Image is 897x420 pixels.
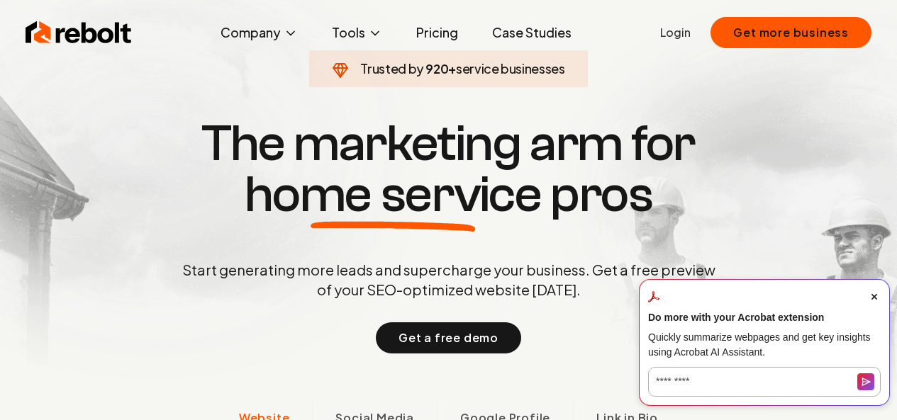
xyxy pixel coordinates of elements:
span: service businesses [456,60,565,76]
h1: The marketing arm for pros [108,118,789,220]
a: Login [660,24,691,41]
img: Rebolt Logo [26,18,132,47]
span: Trusted by [360,60,423,76]
span: 920 [425,59,448,79]
button: Tools [321,18,394,47]
button: Get more business [711,17,871,48]
a: Case Studies [481,18,583,47]
span: + [448,60,456,76]
span: home service [245,169,542,220]
a: Pricing [405,18,469,47]
button: Company [209,18,309,47]
button: Get a free demo [376,322,521,353]
p: Start generating more leads and supercharge your business. Get a free preview of your SEO-optimiz... [179,260,718,300]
